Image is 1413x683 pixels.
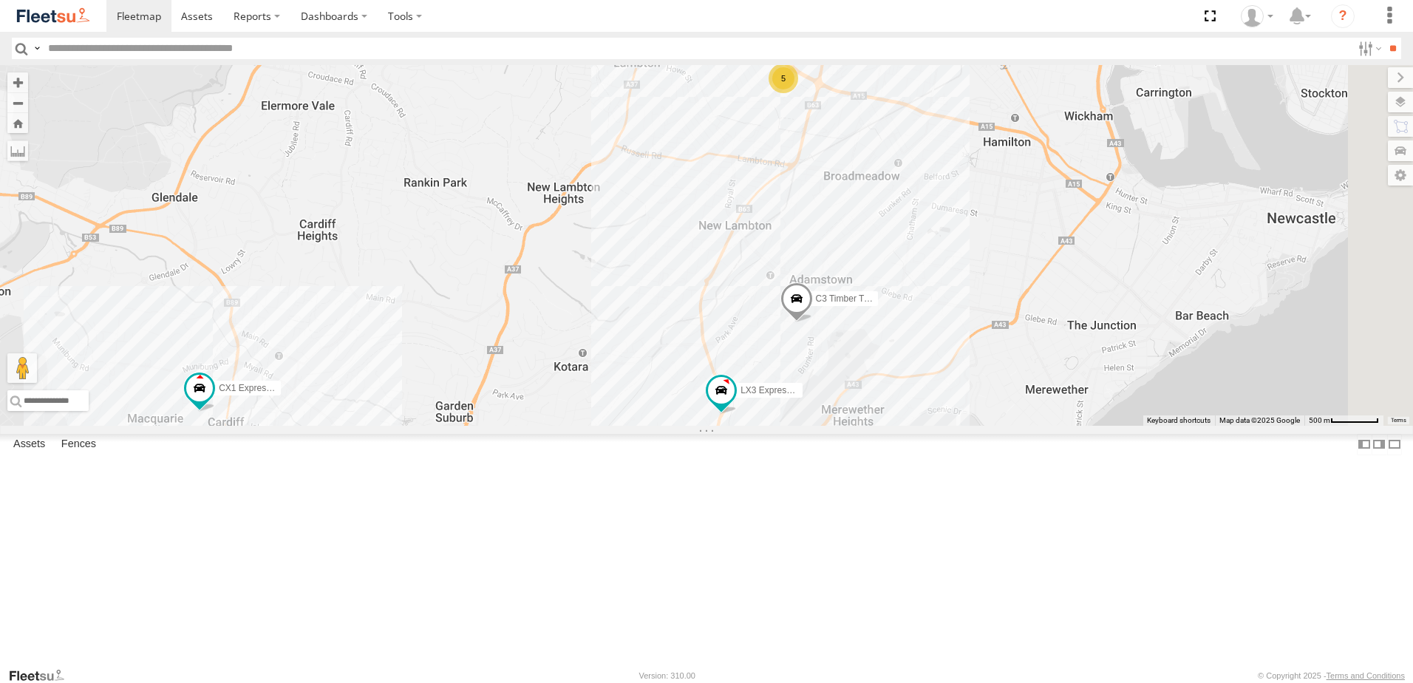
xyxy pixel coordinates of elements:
button: Drag Pegman onto the map to open Street View [7,353,37,383]
div: Version: 310.00 [639,671,695,680]
span: Map data ©2025 Google [1219,416,1300,424]
button: Zoom Home [7,113,28,133]
button: Zoom in [7,72,28,92]
label: Assets [6,434,52,455]
label: Fences [54,434,103,455]
span: LX3 Express Ute [740,386,807,396]
a: Visit our Website [8,668,76,683]
span: 500 m [1309,416,1330,424]
div: © Copyright 2025 - [1258,671,1405,680]
a: Terms and Conditions [1327,671,1405,680]
img: fleetsu-logo-horizontal.svg [15,6,92,26]
i: ? [1331,4,1355,28]
label: Measure [7,140,28,161]
label: Dock Summary Table to the Left [1357,434,1372,455]
label: Hide Summary Table [1387,434,1402,455]
label: Map Settings [1388,165,1413,186]
button: Keyboard shortcuts [1147,415,1211,426]
button: Map Scale: 500 m per 62 pixels [1304,415,1383,426]
div: 5 [769,64,798,93]
label: Dock Summary Table to the Right [1372,434,1386,455]
span: CX1 Express Ute [219,384,287,394]
label: Search Filter Options [1352,38,1384,59]
label: Search Query [31,38,43,59]
span: C3 Timber Truck [816,294,881,305]
a: Terms (opens in new tab) [1391,418,1406,424]
button: Zoom out [7,92,28,113]
div: Brodie Roesler [1236,5,1278,27]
